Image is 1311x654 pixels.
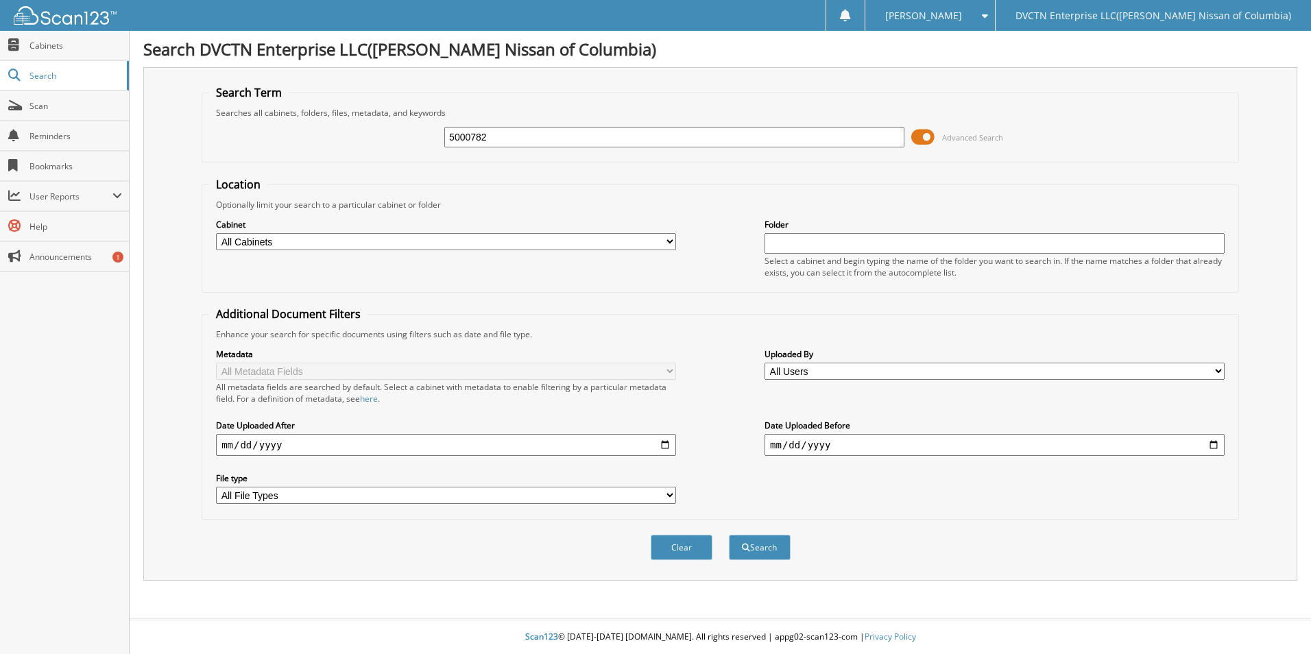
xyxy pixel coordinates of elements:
[29,251,122,263] span: Announcements
[29,160,122,172] span: Bookmarks
[765,219,1225,230] label: Folder
[1242,588,1311,654] iframe: Chat Widget
[209,107,1231,119] div: Searches all cabinets, folders, files, metadata, and keywords
[209,328,1231,340] div: Enhance your search for specific documents using filters such as date and file type.
[729,535,791,560] button: Search
[143,38,1297,60] h1: Search DVCTN Enterprise LLC([PERSON_NAME] Nissan of Columbia)
[216,420,676,431] label: Date Uploaded After
[525,631,558,642] span: Scan123
[29,221,122,232] span: Help
[29,40,122,51] span: Cabinets
[885,12,962,20] span: [PERSON_NAME]
[29,70,120,82] span: Search
[865,631,916,642] a: Privacy Policy
[209,199,1231,210] div: Optionally limit your search to a particular cabinet or folder
[651,535,712,560] button: Clear
[29,100,122,112] span: Scan
[216,434,676,456] input: start
[14,6,117,25] img: scan123-logo-white.svg
[1015,12,1291,20] span: DVCTN Enterprise LLC([PERSON_NAME] Nissan of Columbia)
[360,393,378,404] a: here
[130,620,1311,654] div: © [DATE]-[DATE] [DOMAIN_NAME]. All rights reserved | appg02-scan123-com |
[216,472,676,484] label: File type
[209,306,368,322] legend: Additional Document Filters
[29,130,122,142] span: Reminders
[216,381,676,404] div: All metadata fields are searched by default. Select a cabinet with metadata to enable filtering b...
[209,85,289,100] legend: Search Term
[765,255,1225,278] div: Select a cabinet and begin typing the name of the folder you want to search in. If the name match...
[216,348,676,360] label: Metadata
[765,420,1225,431] label: Date Uploaded Before
[29,191,112,202] span: User Reports
[942,132,1003,143] span: Advanced Search
[765,434,1225,456] input: end
[209,177,267,192] legend: Location
[112,252,123,263] div: 1
[216,219,676,230] label: Cabinet
[765,348,1225,360] label: Uploaded By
